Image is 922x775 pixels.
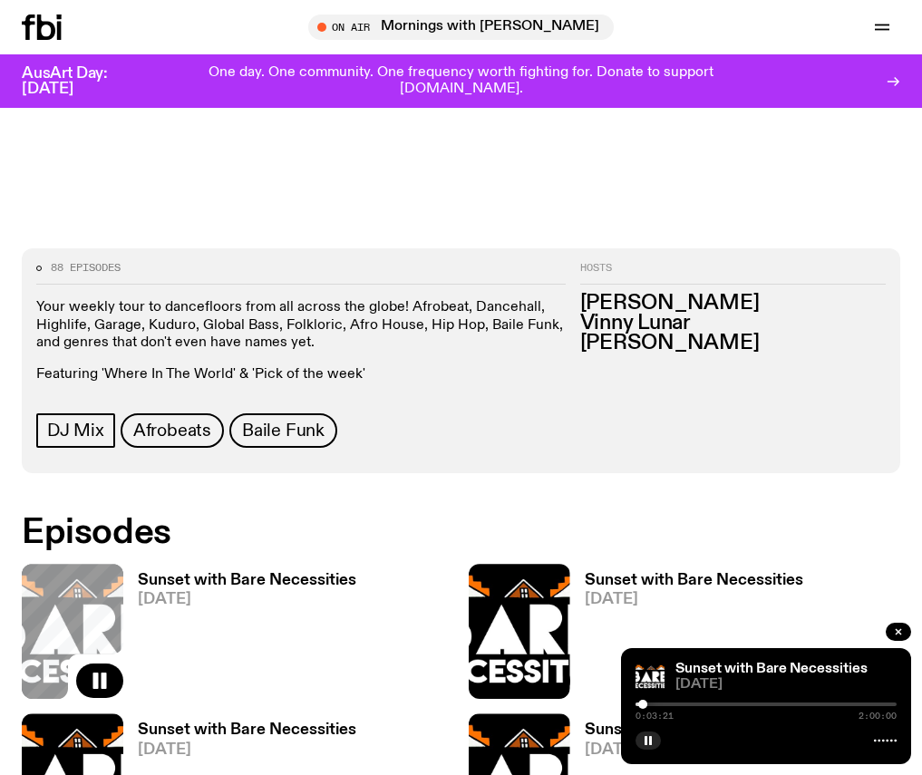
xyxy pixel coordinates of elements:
h3: [PERSON_NAME] [580,294,886,314]
span: [DATE] [138,592,356,607]
span: DJ Mix [47,421,104,441]
span: [DATE] [675,678,897,692]
h3: AusArt Day: [DATE] [22,66,138,97]
h3: Sunset with Bare Necessities [138,722,356,738]
span: Afrobeats [133,421,211,441]
p: One day. One community. One frequency worth fighting for. Donate to support [DOMAIN_NAME]. [152,65,770,97]
span: [DATE] [585,742,803,758]
h3: [PERSON_NAME] [580,334,886,354]
a: Afrobeats [121,413,224,448]
p: Featuring 'Where In The World' & 'Pick of the week' [36,366,566,383]
a: Baile Funk [229,413,337,448]
p: Your weekly tour to dancefloors from all across the globe! Afrobeat, Dancehall, Highlife, Garage,... [36,299,566,352]
span: Baile Funk [242,421,325,441]
span: [DATE] [585,592,803,607]
img: Bare Necessities [636,663,665,692]
button: On AirMornings with [PERSON_NAME] [308,15,614,40]
h3: Sunset with Bare Necessities [585,573,803,588]
h3: Vinny Lunar [580,314,886,334]
a: Sunset with Bare Necessities[DATE] [570,573,803,699]
span: [DATE] [138,742,356,758]
h3: Sunset with Bare Necessities [585,722,803,738]
h2: Hosts [580,263,886,285]
img: Bare Necessities [469,564,570,699]
span: 0:03:21 [636,712,674,721]
h2: Episodes [22,517,900,549]
a: DJ Mix [36,413,115,448]
h3: Sunset with Bare Necessities [138,573,356,588]
a: Sunset with Bare Necessities[DATE] [123,573,356,699]
a: Sunset with Bare Necessities [675,662,868,676]
span: 88 episodes [51,263,121,273]
span: 2:00:00 [859,712,897,721]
